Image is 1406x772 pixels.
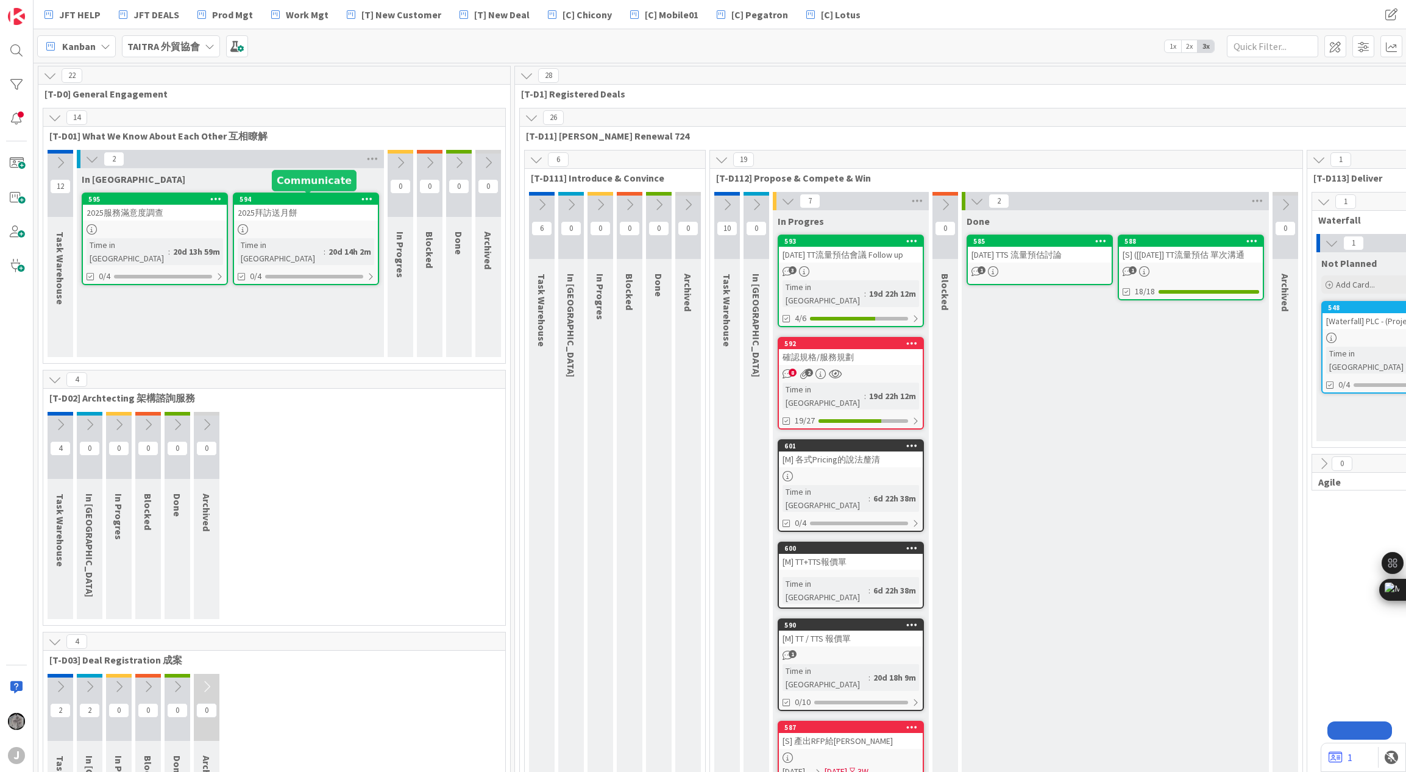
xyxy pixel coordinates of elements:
[778,215,824,227] span: In Progres
[866,389,919,403] div: 19d 22h 12m
[44,88,495,100] span: [T-D0] General Engagement
[733,152,754,167] span: 19
[234,205,378,221] div: 2025拜訪送月餅
[474,7,530,22] span: [T] New Deal
[104,152,124,166] span: 2
[709,4,795,26] a: [C] Pegatron
[419,179,440,194] span: 0
[779,236,923,263] div: 593[DATE] TT流量預估會議 Follow up
[648,221,669,236] span: 0
[590,221,611,236] span: 0
[1279,274,1291,311] span: Archived
[99,270,110,283] span: 0/4
[779,722,923,733] div: 587
[784,442,923,450] div: 601
[968,236,1112,263] div: 585[DATE] TTS 流量預估討論
[482,232,494,269] span: Archived
[784,723,923,732] div: 587
[390,179,411,194] span: 0
[779,236,923,247] div: 593
[721,274,733,347] span: Task Warehouse
[795,517,806,529] span: 0/4
[59,7,101,22] span: JFT HELP
[113,494,125,540] span: In Progres
[66,110,87,125] span: 14
[868,584,870,597] span: :
[142,494,154,530] span: Blocked
[746,221,767,236] span: 0
[870,671,919,684] div: 20d 18h 9m
[83,494,96,597] span: In Queue
[127,40,200,52] b: TAITRA 外貿協會
[565,274,577,377] span: In Queue
[779,349,923,365] div: 確認規格/服務規劃
[799,4,868,26] a: [C] Lotus
[66,634,87,649] span: 4
[66,372,87,387] span: 4
[821,7,861,22] span: [C] Lotus
[779,733,923,749] div: [S] 產出RFP給[PERSON_NAME]
[789,369,797,377] span: 8
[864,287,866,300] span: :
[453,232,465,255] span: Done
[8,8,25,25] img: Visit kanbanzone.com
[1119,236,1263,247] div: 588
[784,237,923,246] div: 593
[1275,221,1296,236] span: 0
[82,173,185,185] span: In Queue
[778,235,924,327] a: 593[DATE] TT流量預估會議 Follow upTime in [GEOGRAPHIC_DATA]:19d 22h 12m4/6
[138,703,158,718] span: 0
[133,7,179,22] span: JFT DEALS
[167,703,188,718] span: 0
[1118,235,1264,300] a: 588[S] ([[DATE]] TT流量預估 單次溝通18/18
[784,339,923,348] div: 592
[783,577,868,604] div: Time in [GEOGRAPHIC_DATA]
[563,7,612,22] span: [C] Chicony
[79,703,100,718] span: 2
[594,274,606,320] span: In Progres
[866,287,919,300] div: 19d 22h 12m
[1135,285,1155,298] span: 18/18
[1181,40,1198,52] span: 2x
[264,4,336,26] a: Work Mgt
[561,221,581,236] span: 0
[83,194,227,205] div: 595
[531,221,552,236] span: 6
[190,4,260,26] a: Prod Mgt
[1227,35,1318,57] input: Quick Filter...
[795,312,806,325] span: 4/6
[62,68,82,83] span: 22
[779,554,923,570] div: [M] TT+TTS報價單
[170,245,223,258] div: 20d 13h 59m
[1343,236,1364,250] span: 1
[1330,152,1351,167] span: 1
[1119,236,1263,263] div: 588[S] ([[DATE]] TT流量預估 單次溝通
[678,221,698,236] span: 0
[789,266,797,274] span: 3
[49,392,490,404] span: [T-D02] Archtecting 架構諮詢服務
[783,485,868,512] div: Time in [GEOGRAPHIC_DATA]
[939,274,951,310] span: Blocked
[286,7,328,22] span: Work Mgt
[778,439,924,532] a: 601[M] 各式Pricing的說法釐清Time in [GEOGRAPHIC_DATA]:6d 22h 38m0/4
[800,194,820,208] span: 7
[168,245,170,258] span: :
[83,205,227,221] div: 2025服務滿意度調查
[973,237,1112,246] div: 585
[88,195,227,204] div: 595
[138,441,158,456] span: 0
[536,274,548,347] span: Task Warehouse
[789,650,797,658] span: 1
[682,274,694,311] span: Archived
[784,544,923,553] div: 600
[989,194,1009,208] span: 2
[783,383,864,409] div: Time in [GEOGRAPHIC_DATA]
[201,494,213,531] span: Archived
[238,238,324,265] div: Time in [GEOGRAPHIC_DATA]
[779,620,923,631] div: 590
[967,215,990,227] span: Done
[968,236,1112,247] div: 585
[233,193,379,285] a: 5942025拜訪送月餅Time in [GEOGRAPHIC_DATA]:20d 14h 2m0/4
[1335,194,1356,209] span: 1
[108,703,129,718] span: 0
